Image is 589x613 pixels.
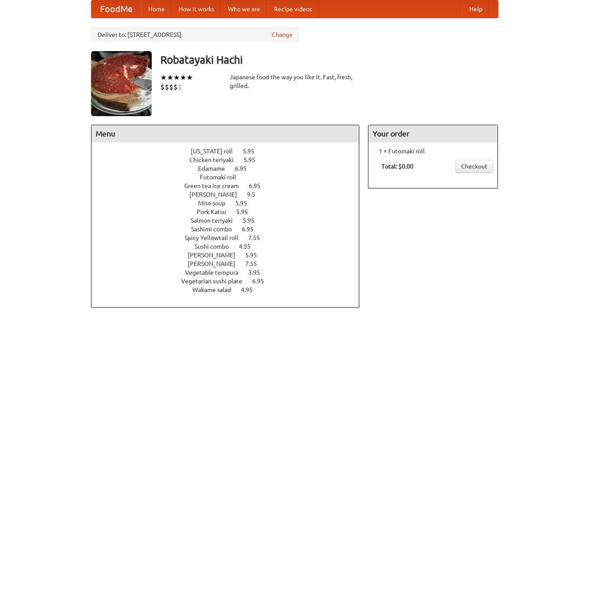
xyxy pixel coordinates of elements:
[197,208,235,215] span: Pork Katsu
[192,286,269,293] a: Wakame salad 4.95
[184,182,277,189] a: Green tea ice cream 6.95
[235,200,256,207] span: 5.95
[198,165,263,172] a: Edamame 6.95
[91,51,152,116] img: angular.jpg
[167,73,173,82] li: ★
[267,0,319,18] a: Recipe videos
[91,27,299,42] div: Deliver to: [STREET_ADDRESS]
[242,226,262,233] span: 6.95
[188,260,244,267] span: [PERSON_NAME]
[191,148,241,155] span: [US_STATE] roll
[189,156,271,163] a: Chicken teriyaki 5.95
[191,148,270,155] a: [US_STATE] roll 5.95
[191,217,270,224] a: Salmon teriyaki 5.95
[241,286,261,293] span: 4.95
[368,125,498,143] h4: Your order
[249,182,269,189] span: 6.95
[244,156,264,163] span: 5.95
[185,234,247,241] span: Spicy Yellowtail roll
[91,125,359,143] h4: Menu
[248,234,269,241] span: 7.55
[243,217,263,224] span: 5.95
[188,252,273,259] a: [PERSON_NAME] 5.95
[184,182,247,189] span: Green tea ice cream
[160,82,165,92] li: $
[173,73,180,82] li: ★
[248,269,269,276] span: 3.95
[230,73,360,90] div: Japanese food the way you like it. Fast, fresh, grilled.
[221,0,267,18] a: Who we are
[198,200,263,207] a: Miso soup 5.95
[198,200,234,207] span: Miso soup
[195,243,238,250] span: Sushi combo
[91,0,141,18] a: FoodMe
[169,82,173,92] li: $
[189,191,246,198] span: [PERSON_NAME]
[173,82,178,92] li: $
[245,260,266,267] span: 7.55
[141,0,172,18] a: Home
[188,252,244,259] span: [PERSON_NAME]
[189,191,271,198] a: [PERSON_NAME] 9.5
[195,243,267,250] a: Sushi combo 4.55
[200,174,245,181] span: Futomaki roll
[188,260,273,267] a: [PERSON_NAME] 7.55
[180,73,186,82] li: ★
[462,0,489,18] a: Help
[245,252,266,259] span: 5.95
[172,0,221,18] a: How it works
[181,278,280,285] a: Vegetarian sushi plate 6.95
[165,82,169,92] li: $
[272,30,293,39] a: Change
[239,243,259,250] span: 4.55
[243,148,263,155] span: 5.95
[200,174,261,181] a: Futomaki roll
[181,278,251,285] span: Vegetarian sushi plate
[247,191,264,198] span: 9.5
[186,73,193,82] li: ★
[235,165,255,172] span: 6.95
[381,163,413,170] b: Total: $0.00
[191,226,270,233] a: Sashimi combo 6.95
[160,73,167,82] li: ★
[252,278,273,285] span: 6.95
[197,208,264,215] a: Pork Katsu 5.95
[191,226,241,233] span: Sashimi combo
[456,160,493,173] a: Checkout
[192,286,240,293] span: Wakame salad
[185,234,276,241] a: Spicy Yellowtail roll 7.55
[185,269,247,276] span: Vegetable tempura
[198,165,234,172] span: Edamame
[189,156,242,163] span: Chicken teriyaki
[236,208,257,215] span: 5.95
[178,82,182,92] li: $
[373,147,493,156] li: 1 × Futomaki roll
[160,51,498,68] h3: Robatayaki Hachi
[191,217,241,224] span: Salmon teriyaki
[185,269,276,276] a: Vegetable tempura 3.95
